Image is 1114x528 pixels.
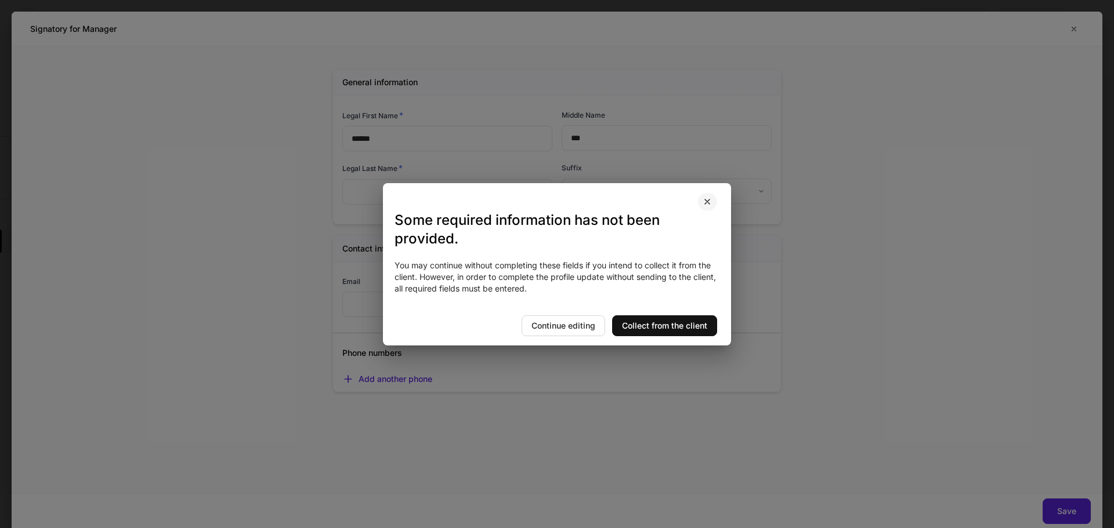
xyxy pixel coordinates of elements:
div: You may continue without completing these fields if you intend to collect it from the client. How... [395,260,719,294]
h3: Some required information has not been provided. [395,211,719,248]
div: Collect from the client [622,322,707,330]
button: Continue editing [522,315,605,336]
button: Collect from the client [612,315,717,336]
div: Continue editing [531,322,595,330]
